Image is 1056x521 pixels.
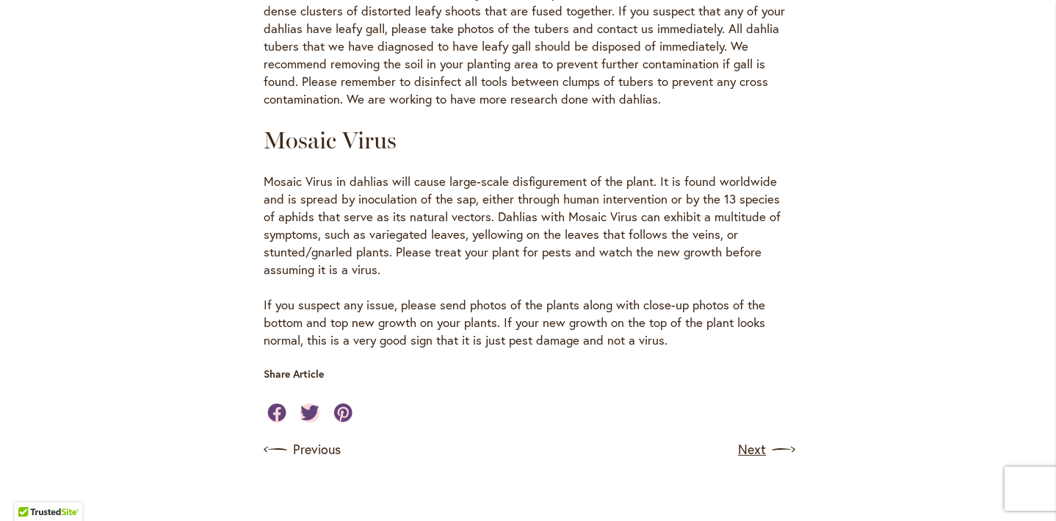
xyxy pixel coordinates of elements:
[264,438,341,461] a: Previous
[738,438,792,461] a: Next
[333,403,352,423] a: Share on Pinterest
[267,403,286,423] a: Share on Facebook
[264,173,792,279] p: Mosaic Virus in dahlias will cause large-scale disfigurement of the plant. It is found worldwide ...
[264,126,792,155] h3: Mosaic Virus
[300,403,319,423] a: Share on Twitter
[264,438,287,461] img: arrow icon
[772,438,795,461] img: arrow icon
[264,367,345,381] p: Share Article
[264,296,792,349] p: If you suspect any issue, please send photos of the plants along with close-up photos of the bott...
